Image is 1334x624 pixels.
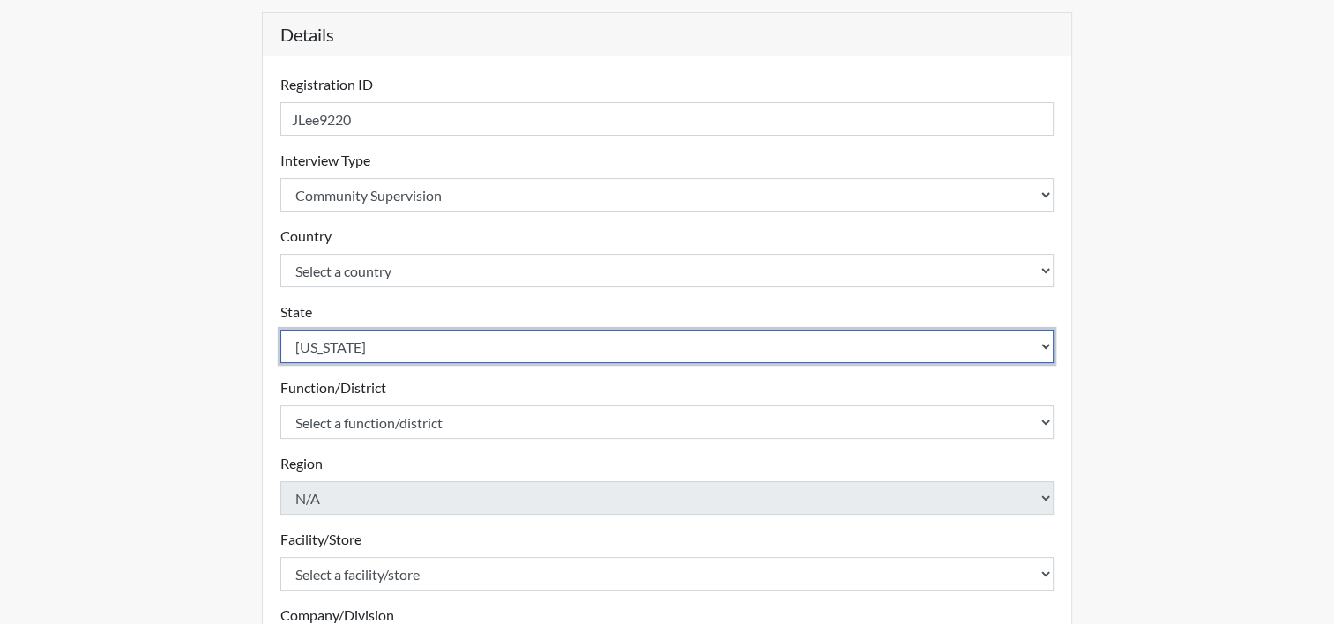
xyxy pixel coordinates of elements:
[280,226,332,247] label: Country
[263,13,1072,56] h5: Details
[280,102,1055,136] input: Insert a Registration ID, which needs to be a unique alphanumeric value for each interviewee
[280,377,386,398] label: Function/District
[280,301,312,323] label: State
[280,529,361,550] label: Facility/Store
[280,150,370,171] label: Interview Type
[280,453,323,474] label: Region
[280,74,373,95] label: Registration ID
